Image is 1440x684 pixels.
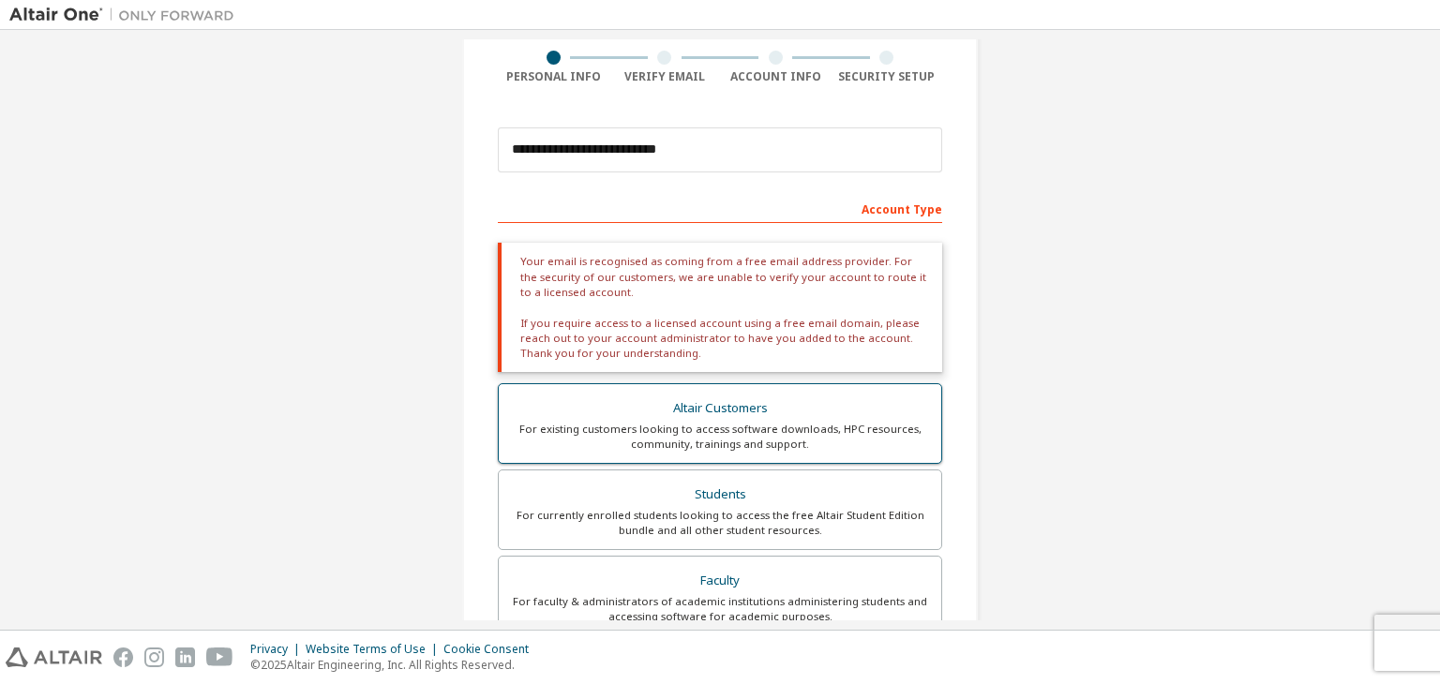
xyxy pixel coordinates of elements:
p: © 2025 Altair Engineering, Inc. All Rights Reserved. [250,657,540,673]
img: instagram.svg [144,647,164,667]
div: Verify Email [609,69,721,84]
img: youtube.svg [206,647,233,667]
img: linkedin.svg [175,647,195,667]
div: Your email is recognised as coming from a free email address provider. For the security of our cu... [498,243,942,372]
div: Privacy [250,642,306,657]
img: Altair One [9,6,244,24]
img: altair_logo.svg [6,647,102,667]
div: Account Info [720,69,832,84]
div: Faculty [510,568,930,594]
div: For faculty & administrators of academic institutions administering students and accessing softwa... [510,594,930,624]
img: facebook.svg [113,647,133,667]
div: For existing customers looking to access software downloads, HPC resources, community, trainings ... [510,422,930,452]
div: Security Setup [832,69,943,84]
div: Altair Customers [510,395,930,422]
div: Account Type [498,193,942,223]
div: Students [510,482,930,508]
div: Personal Info [498,69,609,84]
div: For currently enrolled students looking to access the free Altair Student Edition bundle and all ... [510,508,930,538]
div: Website Terms of Use [306,642,443,657]
div: Cookie Consent [443,642,540,657]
